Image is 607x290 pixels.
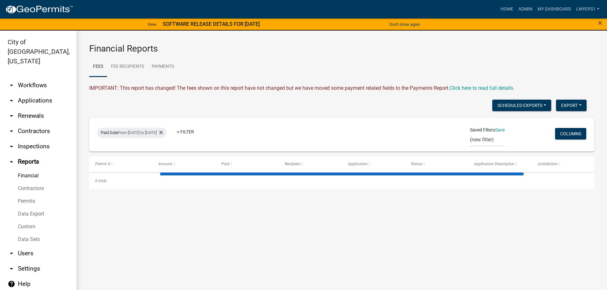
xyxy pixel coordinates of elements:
span: Status [411,162,422,166]
a: My Dashboard [535,3,574,15]
div: 0 total [89,173,594,189]
span: Saved Filters [470,127,495,133]
datatable-header-cell: Paid [215,157,278,172]
span: × [598,18,602,27]
i: arrow_drop_up [8,158,15,166]
a: View [145,19,159,30]
datatable-header-cell: Application [342,157,405,172]
div: IMPORTANT: This report has changed! The fees shown on this report have not changed but we have mo... [89,84,594,92]
button: Columns [555,128,586,139]
datatable-header-cell: Jurisdiction [531,157,594,172]
i: arrow_drop_down [8,97,15,104]
a: Home [498,3,516,15]
i: arrow_drop_down [8,143,15,150]
a: + Filter [172,126,199,138]
a: lmyers1 [574,3,602,15]
button: Export [556,100,587,111]
a: Save [495,127,505,132]
a: Click here to read full details. [450,85,514,91]
i: arrow_drop_down [8,265,15,272]
strong: SOFTWARE RELEASE DETAILS FOR [DATE] [163,21,260,27]
span: Paid [221,162,229,166]
div: from [DATE] to [DATE] [97,128,167,138]
datatable-header-cell: Amount [152,157,215,172]
a: Admin [516,3,535,15]
i: arrow_drop_down [8,112,15,120]
datatable-header-cell: Application Description [468,157,531,172]
h3: Financial Reports [89,43,594,54]
a: Payments [148,57,178,77]
span: Amount [158,162,172,166]
i: arrow_drop_down [8,81,15,89]
span: Application Description [474,162,514,166]
span: Application [348,162,368,166]
i: help [8,280,15,288]
span: Recipient [285,162,300,166]
span: Paid Date [101,130,118,135]
span: Jurisdiction [537,162,558,166]
datatable-header-cell: Status [405,157,468,172]
button: Scheduled Exports [492,100,551,111]
a: Fee Recipients [107,57,148,77]
button: Don't show again [387,19,423,30]
datatable-header-cell: Recipient [278,157,342,172]
a: Fees [89,57,107,77]
i: arrow_drop_down [8,250,15,257]
i: arrow_drop_down [8,127,15,135]
button: Close [598,19,602,27]
span: Permit # [95,162,110,166]
datatable-header-cell: Permit # [89,157,152,172]
wm-modal-confirm: Upcoming Changes to Daily Fees Report [450,85,514,91]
